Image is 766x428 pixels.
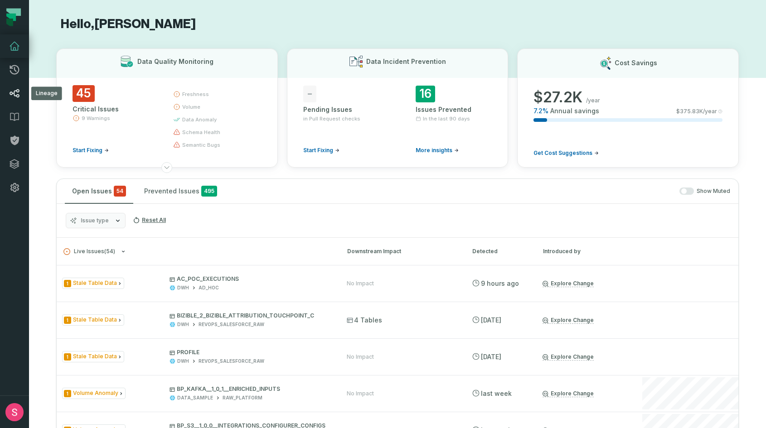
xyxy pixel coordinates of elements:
[533,149,592,157] span: Get Cost Suggestions
[62,278,124,289] span: Issue Type
[177,284,189,291] div: DWH
[533,88,582,106] span: $ 27.2K
[303,86,316,102] span: -
[481,316,501,324] relative-time: Oct 2, 2025, 6:22 AM GMT+3
[63,248,331,255] button: Live Issues(54)
[366,57,446,66] h3: Data Incident Prevention
[481,279,519,287] relative-time: Oct 6, 2025, 6:00 AM GMT+3
[423,115,470,122] span: In the last 90 days
[287,48,509,168] button: Data Incident Prevention-Pending Issuesin Pull Request checksStart Fixing16Issues PreventedIn the...
[481,390,512,397] relative-time: Sep 29, 2025, 8:30 AM GMT+3
[199,321,264,328] div: REVOPS_SALESFORCE_RAW
[177,394,213,401] div: DATA_SAMPLE
[347,280,374,287] div: No Impact
[170,385,330,393] p: BP_KAFKA__1_0_1__ENRICHED_INPUTS
[114,186,126,197] span: critical issues and errors combined
[228,188,730,195] div: Show Muted
[676,108,717,115] span: $ 375.83K /year
[586,97,600,104] span: /year
[182,116,217,123] span: data anomaly
[31,87,62,100] div: Lineage
[56,48,278,168] button: Data Quality Monitoring45Critical Issues9 WarningsStart Fixingfreshnessvolumedata anomalyschema h...
[347,390,374,397] div: No Impact
[472,247,527,255] div: Detected
[416,86,435,102] span: 16
[416,147,452,154] span: More insights
[137,57,213,66] h3: Data Quality Monitoring
[223,394,262,401] div: RAW_PLATFORM
[73,85,95,102] span: 45
[170,349,330,356] p: PROFILE
[64,280,71,287] span: Severity
[543,280,594,287] a: Explore Change
[63,248,115,255] span: Live Issues ( 54 )
[347,316,382,325] span: 4 Tables
[517,48,739,168] button: Cost Savings$27.2K/year7.2%Annual savings$375.83K/yearGet Cost Suggestions
[137,179,224,203] button: Prevented Issues
[543,247,625,255] div: Introduced by
[65,179,133,203] button: Open Issues
[347,353,374,361] div: No Impact
[303,115,360,122] span: in Pull Request checks
[199,284,219,291] div: AD_HOC
[62,388,126,399] span: Issue Type
[170,275,330,283] p: AC_POC_EXECUTIONS
[303,147,339,154] a: Start Fixing
[303,105,379,114] div: Pending Issues
[66,213,126,228] button: Issue type
[182,129,220,136] span: schema health
[416,147,459,154] a: More insights
[543,390,594,397] a: Explore Change
[5,403,24,421] img: avatar of Sharon Haviv Kvit
[543,317,594,324] a: Explore Change
[201,186,217,197] span: 495
[73,105,157,114] div: Critical Issues
[177,321,189,328] div: DWH
[73,147,102,154] span: Start Fixing
[82,115,110,122] span: 9 Warnings
[533,149,599,157] a: Get Cost Suggestions
[182,103,200,111] span: volume
[543,353,594,361] a: Explore Change
[615,58,657,67] h3: Cost Savings
[347,247,456,255] div: Downstream Impact
[533,106,548,115] span: 7.2 %
[182,141,220,149] span: semantic bugs
[56,16,739,32] h1: Hello, [PERSON_NAME]
[64,317,71,324] span: Severity
[170,312,330,319] p: BIZIBLE_2_BIZIBLE_ATTRIBUTION_TOUCHPOINT_C
[199,358,264,365] div: REVOPS_SALESFORCE_RAW
[550,106,599,115] span: Annual savings
[129,213,170,227] button: Reset All
[416,105,492,114] div: Issues Prevented
[62,351,124,362] span: Issue Type
[81,217,109,224] span: Issue type
[64,390,71,397] span: Severity
[303,147,333,154] span: Start Fixing
[64,353,71,361] span: Severity
[62,314,124,326] span: Issue Type
[177,358,189,365] div: DWH
[73,147,109,154] a: Start Fixing
[481,353,501,361] relative-time: Oct 1, 2025, 8:15 AM GMT+3
[182,91,209,98] span: freshness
